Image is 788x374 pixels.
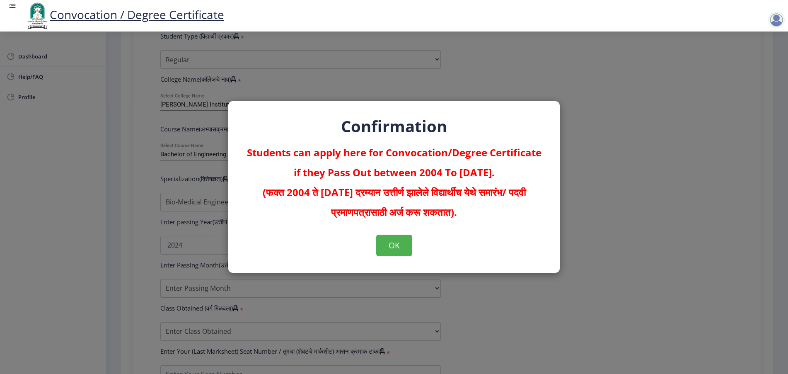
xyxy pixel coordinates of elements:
h2: Confirmation [245,118,543,134]
img: logo [25,2,50,30]
p: Students can apply here for Convocation/Degree Certificate if they Pass Out between 2004 To [DATE]. [245,143,543,222]
strong: (फक्त 2004 ते [DATE] दरम्यान उत्तीर्ण झालेले विद्यार्थीच येथे समारंभ/ पदवी प्रमाणपत्रासाठी अर्ज क... [263,185,526,219]
button: OK [376,235,412,256]
a: Convocation / Degree Certificate [25,7,224,22]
